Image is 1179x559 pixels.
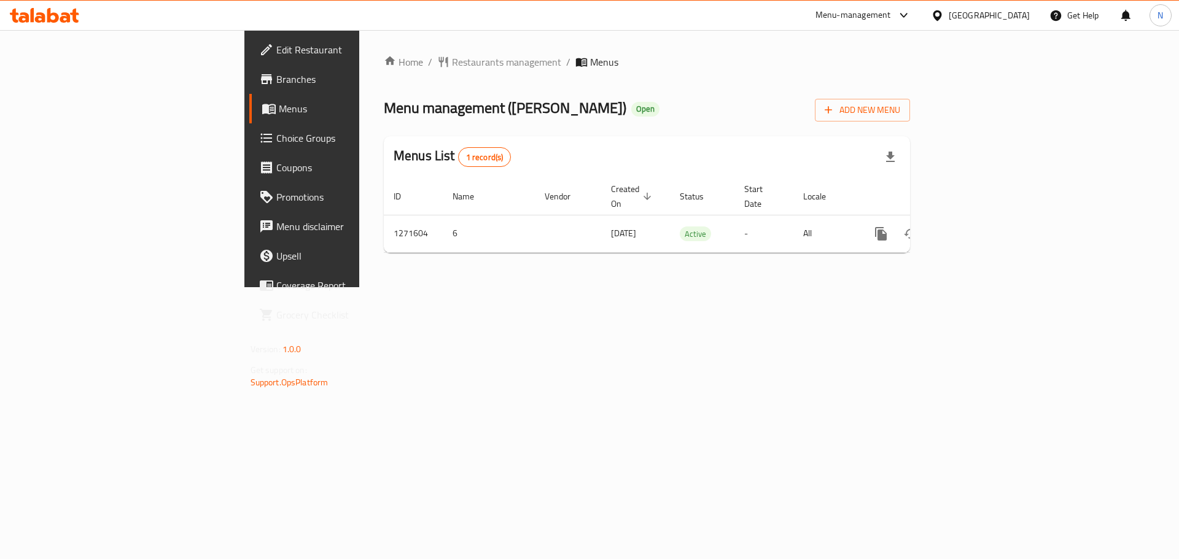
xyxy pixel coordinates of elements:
[793,215,857,252] td: All
[866,219,896,249] button: more
[276,190,432,204] span: Promotions
[443,215,535,252] td: 6
[276,307,432,322] span: Grocery Checklist
[249,94,442,123] a: Menus
[249,64,442,94] a: Branches
[825,102,900,118] span: Add New Menu
[452,55,561,69] span: Restaurants management
[384,55,910,69] nav: breadcrumb
[249,123,442,153] a: Choice Groups
[276,219,432,234] span: Menu disclaimer
[611,225,636,241] span: [DATE]
[744,182,779,211] span: Start Date
[249,241,442,271] a: Upsell
[249,300,442,330] a: Grocery Checklist
[631,102,660,117] div: Open
[680,189,720,204] span: Status
[251,362,307,378] span: Get support on:
[1158,9,1163,22] span: N
[251,374,329,390] a: Support.OpsPlatform
[857,178,994,215] th: Actions
[896,219,925,249] button: Change Status
[276,131,432,145] span: Choice Groups
[276,42,432,57] span: Edit Restaurant
[276,278,432,293] span: Coverage Report
[566,55,570,69] li: /
[249,271,442,300] a: Coverage Report
[545,189,586,204] span: Vendor
[249,212,442,241] a: Menu disclaimer
[611,182,655,211] span: Created On
[453,189,490,204] span: Name
[815,8,891,23] div: Menu-management
[276,160,432,175] span: Coupons
[680,227,711,241] span: Active
[249,153,442,182] a: Coupons
[803,189,842,204] span: Locale
[631,104,660,114] span: Open
[437,55,561,69] a: Restaurants management
[734,215,793,252] td: -
[394,189,417,204] span: ID
[590,55,618,69] span: Menus
[249,35,442,64] a: Edit Restaurant
[876,142,905,172] div: Export file
[384,178,994,253] table: enhanced table
[459,152,511,163] span: 1 record(s)
[251,341,281,357] span: Version:
[384,94,626,121] span: Menu management ( [PERSON_NAME] )
[282,341,302,357] span: 1.0.0
[279,101,432,116] span: Menus
[949,9,1030,22] div: [GEOGRAPHIC_DATA]
[394,147,511,167] h2: Menus List
[815,99,910,121] button: Add New Menu
[249,182,442,212] a: Promotions
[276,249,432,263] span: Upsell
[458,147,512,167] div: Total records count
[276,72,432,87] span: Branches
